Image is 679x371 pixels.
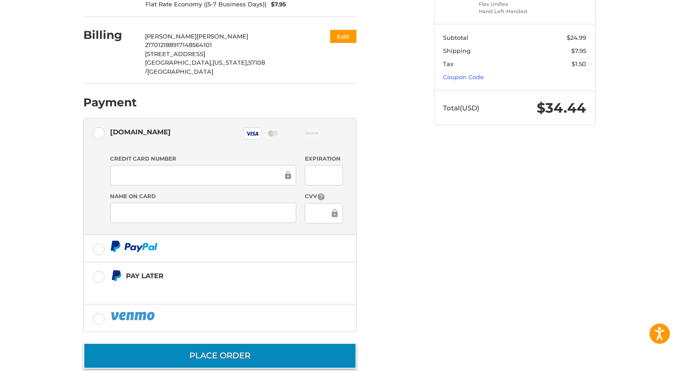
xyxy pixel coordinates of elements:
span: 57108 / [145,59,265,75]
h2: Payment [83,95,137,109]
img: Pay Later icon [111,270,122,281]
span: [US_STATE], [213,59,249,66]
span: 2170121889 [145,41,177,48]
iframe: PayPal Message 1 [111,285,300,293]
span: 17148564101 [177,41,212,48]
span: [PERSON_NAME] [197,33,249,40]
img: PayPal icon [111,241,158,252]
button: Edit [330,30,356,43]
iframe: Google Customer Reviews [604,347,679,371]
span: [GEOGRAPHIC_DATA], [145,59,213,66]
span: $24.99 [567,34,587,41]
span: Shipping [443,47,471,54]
span: Total (USD) [443,104,480,112]
li: Flex Uniflex [479,0,549,8]
label: CVV [305,192,342,201]
button: Place Order [83,343,356,369]
span: Subtotal [443,34,469,41]
li: Hand Left-Handed [479,8,549,15]
span: $1.50 [572,60,587,67]
span: $7.95 [572,47,587,54]
label: Expiration [305,155,342,163]
img: PayPal icon [111,310,157,322]
h2: Billing [83,28,136,42]
div: [DOMAIN_NAME] [111,124,171,139]
span: $34.44 [537,100,587,116]
span: Tax [443,60,454,67]
a: Coupon Code [443,73,484,81]
label: Credit Card Number [111,155,296,163]
span: [STREET_ADDRESS] [145,50,206,57]
label: Name on Card [111,192,296,200]
span: [PERSON_NAME] [145,33,197,40]
span: [GEOGRAPHIC_DATA] [148,68,214,75]
div: Pay Later [126,268,299,283]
